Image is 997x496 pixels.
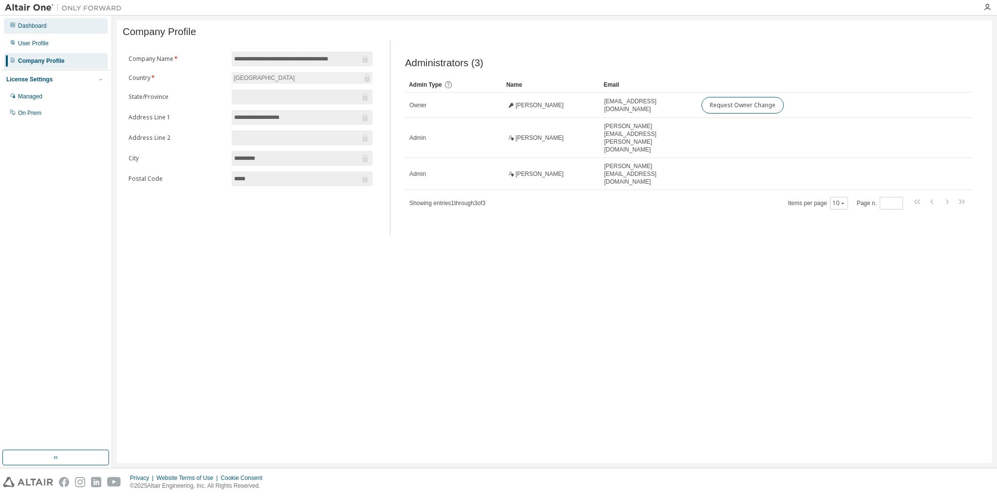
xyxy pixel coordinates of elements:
[604,77,693,93] div: Email
[3,477,53,487] img: altair_logo.svg
[18,22,47,30] div: Dashboard
[232,72,372,84] div: [GEOGRAPHIC_DATA]
[129,134,226,142] label: Address Line 2
[18,39,49,47] div: User Profile
[221,474,268,482] div: Cookie Consent
[409,81,442,88] span: Admin Type
[129,114,226,121] label: Address Line 1
[75,477,85,487] img: instagram.svg
[91,477,101,487] img: linkedin.svg
[5,3,127,13] img: Altair One
[604,122,693,153] span: [PERSON_NAME][EMAIL_ADDRESS][PERSON_NAME][DOMAIN_NAME]
[18,109,41,117] div: On Prem
[18,93,42,100] div: Managed
[130,474,156,482] div: Privacy
[409,134,426,142] span: Admin
[604,162,693,186] span: [PERSON_NAME][EMAIL_ADDRESS][DOMAIN_NAME]
[857,197,903,210] span: Page n.
[129,55,226,63] label: Company Name
[516,170,564,178] span: [PERSON_NAME]
[129,74,226,82] label: Country
[107,477,121,487] img: youtube.svg
[788,197,848,210] span: Items per page
[832,199,846,207] button: 10
[129,154,226,162] label: City
[123,26,196,38] span: Company Profile
[702,97,784,114] button: Request Owner Change
[409,170,426,178] span: Admin
[516,134,564,142] span: [PERSON_NAME]
[506,77,596,93] div: Name
[129,93,226,101] label: State/Province
[232,73,296,83] div: [GEOGRAPHIC_DATA]
[409,101,426,109] span: Owner
[409,200,485,207] span: Showing entries 1 through 3 of 3
[604,97,693,113] span: [EMAIL_ADDRESS][DOMAIN_NAME]
[130,482,268,490] p: © 2025 Altair Engineering, Inc. All Rights Reserved.
[59,477,69,487] img: facebook.svg
[18,57,64,65] div: Company Profile
[156,474,221,482] div: Website Terms of Use
[516,101,564,109] span: [PERSON_NAME]
[405,57,483,69] span: Administrators (3)
[129,175,226,183] label: Postal Code
[6,76,53,83] div: License Settings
